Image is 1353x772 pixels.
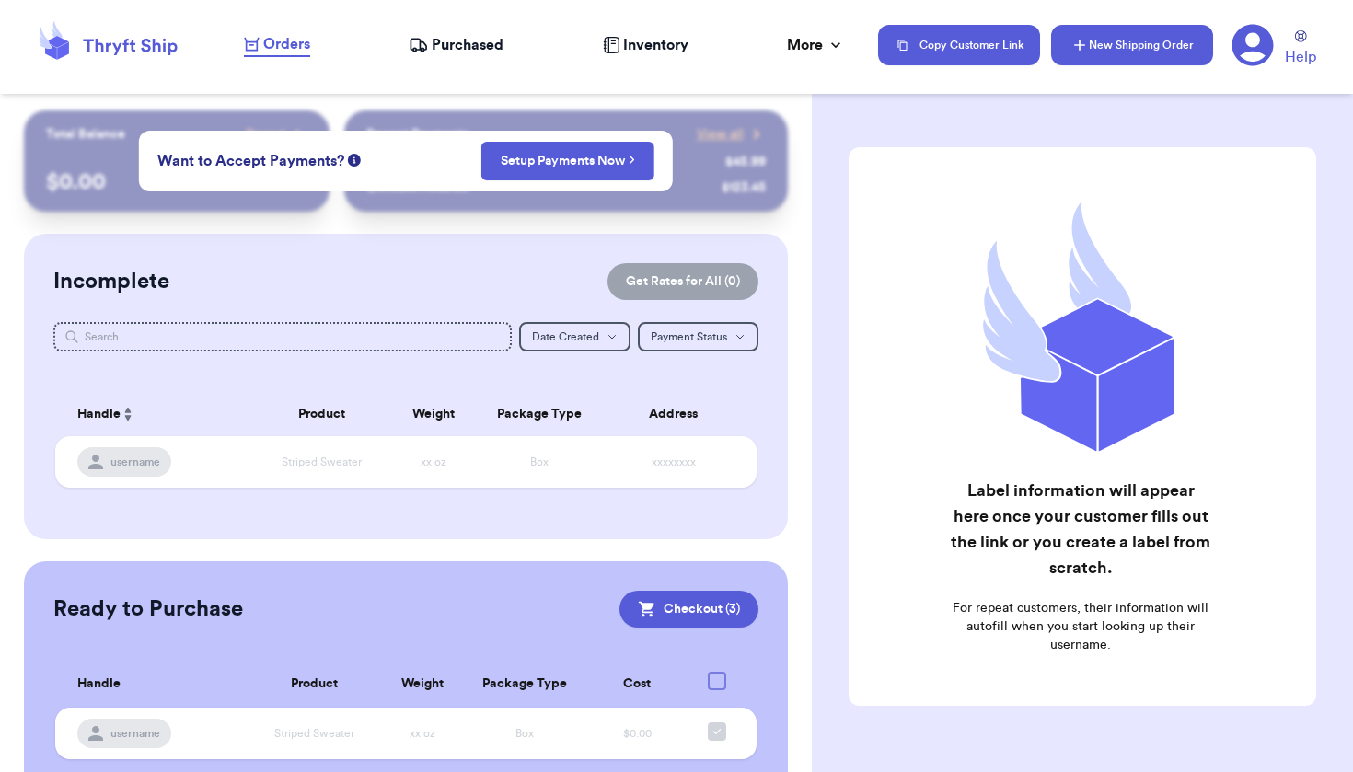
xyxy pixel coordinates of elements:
[603,34,688,56] a: Inventory
[282,456,362,467] span: Striped Sweater
[274,728,354,739] span: Striped Sweater
[110,726,160,741] span: username
[515,728,534,739] span: Box
[244,33,310,57] a: Orders
[121,403,135,425] button: Sort ascending
[623,728,652,739] span: $0.00
[382,661,464,708] th: Weight
[476,392,602,436] th: Package Type
[157,150,344,172] span: Want to Accept Payments?
[46,167,307,197] p: $ 0.00
[1051,25,1213,65] button: New Shipping Order
[652,456,696,467] span: xxxxxxxx
[263,33,310,55] span: Orders
[46,125,125,144] p: Total Balance
[77,674,121,694] span: Handle
[464,661,586,708] th: Package Type
[1285,46,1316,68] span: Help
[421,456,446,467] span: xx oz
[602,392,756,436] th: Address
[532,331,599,342] span: Date Created
[409,34,503,56] a: Purchased
[607,263,758,300] button: Get Rates for All (0)
[501,152,636,170] a: Setup Payments Now
[619,591,758,628] button: Checkout (3)
[53,594,243,624] h2: Ready to Purchase
[530,456,549,467] span: Box
[586,661,688,708] th: Cost
[651,331,727,342] span: Payment Status
[1285,30,1316,68] a: Help
[110,455,160,469] span: username
[697,125,744,144] span: View all
[481,142,655,180] button: Setup Payments Now
[722,179,766,197] div: $ 123.45
[638,322,758,351] button: Payment Status
[392,392,476,436] th: Weight
[366,125,468,144] p: Recent Payments
[432,34,503,56] span: Purchased
[725,153,766,171] div: $ 45.99
[950,478,1210,581] h2: Label information will appear here once your customer fills out the link or you create a label fr...
[410,728,435,739] span: xx oz
[787,34,845,56] div: More
[878,25,1040,65] button: Copy Customer Link
[623,34,688,56] span: Inventory
[77,405,121,424] span: Handle
[950,599,1210,654] p: For repeat customers, their information will autofill when you start looking up their username.
[252,392,392,436] th: Product
[697,125,766,144] a: View all
[53,267,169,296] h2: Incomplete
[246,661,382,708] th: Product
[246,125,307,144] a: Payout
[519,322,630,351] button: Date Created
[246,125,285,144] span: Payout
[53,322,511,351] input: Search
